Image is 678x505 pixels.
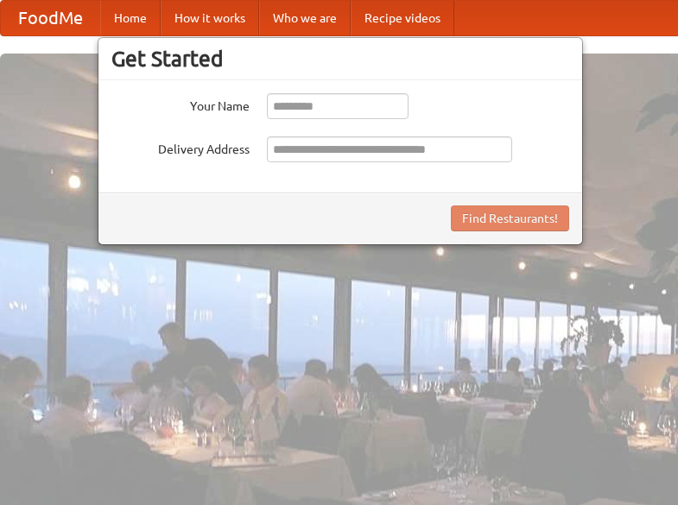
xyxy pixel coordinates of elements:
[100,1,161,35] a: Home
[1,1,100,35] a: FoodMe
[111,136,250,158] label: Delivery Address
[111,46,569,72] h3: Get Started
[161,1,259,35] a: How it works
[351,1,454,35] a: Recipe videos
[111,93,250,115] label: Your Name
[259,1,351,35] a: Who we are
[451,205,569,231] button: Find Restaurants!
